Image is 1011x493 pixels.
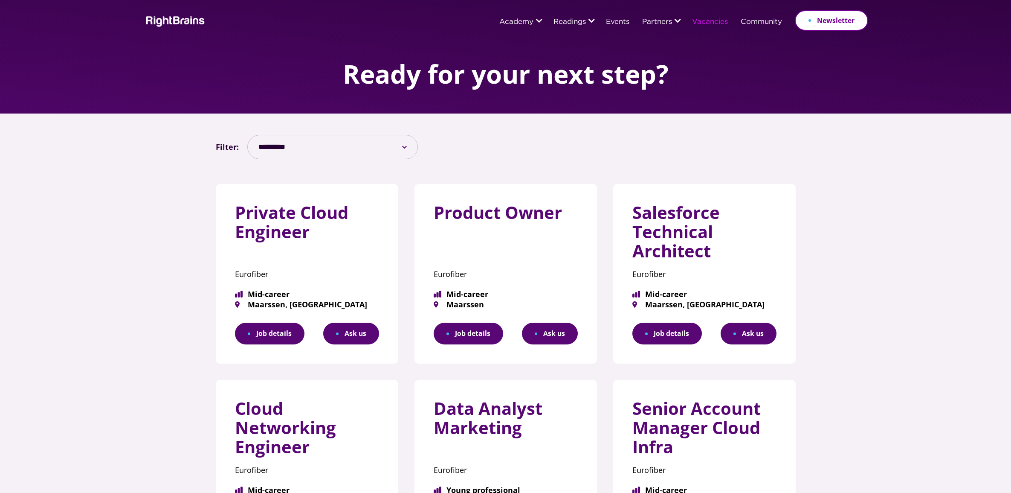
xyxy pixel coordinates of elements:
[343,60,669,88] h1: Ready for your next step?
[741,18,782,26] a: Community
[642,18,672,26] a: Partners
[235,300,379,308] span: Maarssen, [GEOGRAPHIC_DATA]
[216,140,239,154] label: Filter:
[632,300,776,308] span: Maarssen, [GEOGRAPHIC_DATA]
[143,15,205,27] img: Rightbrains
[235,399,379,463] h3: Cloud Networking Engineer
[434,300,578,308] span: Maarssen
[434,463,578,478] p: Eurofiber
[795,10,868,31] a: Newsletter
[522,323,578,344] button: Ask us
[632,290,776,298] span: Mid-career
[434,203,578,229] h3: Product Owner
[323,323,379,344] button: Ask us
[499,18,533,26] a: Academy
[632,463,776,478] p: Eurofiber
[434,323,503,344] a: Job details
[632,399,776,463] h3: Senior Account Manager Cloud Infra
[692,18,728,26] a: Vacancies
[235,463,379,478] p: Eurofiber
[632,323,702,344] a: Job details
[434,290,578,298] span: Mid-career
[235,267,379,282] p: Eurofiber
[434,267,578,282] p: Eurofiber
[235,323,304,344] a: Job details
[632,203,776,267] h3: Salesforce Technical Architect
[606,18,629,26] a: Events
[721,323,776,344] button: Ask us
[235,203,379,248] h3: Private Cloud Engineer
[632,267,776,282] p: Eurofiber
[235,290,379,298] span: Mid-career
[553,18,586,26] a: Readings
[434,399,578,444] h3: Data Analyst Marketing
